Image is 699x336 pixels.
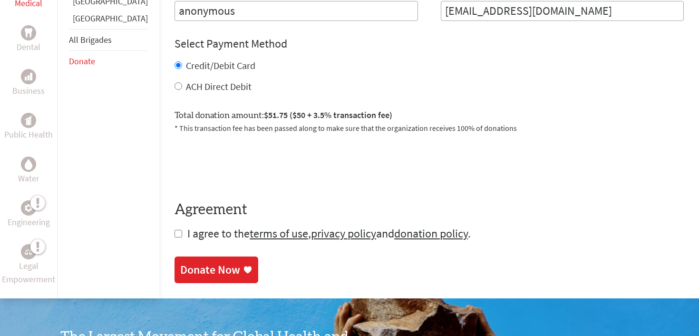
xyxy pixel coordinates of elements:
img: Dental [25,29,32,38]
li: Panama [69,12,148,29]
div: Dental [21,25,36,40]
img: Water [25,159,32,170]
p: * This transaction fee has been passed along to make sure that the organization receives 100% of ... [175,122,684,134]
a: BusinessBusiness [12,69,45,98]
a: terms of use [250,226,308,241]
input: Your Email [441,1,684,21]
p: Water [18,172,39,185]
img: Engineering [25,204,32,212]
li: All Brigades [69,29,148,51]
p: Engineering [8,216,50,229]
label: Total donation amount: [175,109,392,122]
div: Business [21,69,36,84]
div: Legal Empowerment [21,244,36,259]
a: WaterWater [18,157,39,185]
img: Business [25,73,32,80]
a: DentalDental [17,25,40,54]
a: Public HealthPublic Health [4,113,53,141]
p: Business [12,84,45,98]
img: Public Health [25,116,32,125]
a: EngineeringEngineering [8,200,50,229]
input: Enter Full Name [175,1,418,21]
a: Donate [69,56,95,67]
a: All Brigades [69,34,112,45]
div: Donate Now [180,262,240,277]
div: Engineering [21,200,36,216]
div: Water [21,157,36,172]
span: $51.75 ($50 + 3.5% transaction fee) [264,109,392,120]
div: Public Health [21,113,36,128]
p: Public Health [4,128,53,141]
a: donation policy [394,226,468,241]
label: Credit/Debit Card [186,59,255,71]
p: Dental [17,40,40,54]
a: privacy policy [311,226,376,241]
li: Donate [69,51,148,72]
iframe: To enrich screen reader interactions, please activate Accessibility in Grammarly extension settings [175,145,319,182]
img: Legal Empowerment [25,249,32,255]
h4: Agreement [175,201,684,218]
span: I agree to the , and . [187,226,471,241]
a: [GEOGRAPHIC_DATA] [73,13,148,24]
p: Legal Empowerment [2,259,55,286]
h4: Select Payment Method [175,36,684,51]
a: Legal EmpowermentLegal Empowerment [2,244,55,286]
a: Donate Now [175,257,258,283]
label: ACH Direct Debit [186,80,252,92]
